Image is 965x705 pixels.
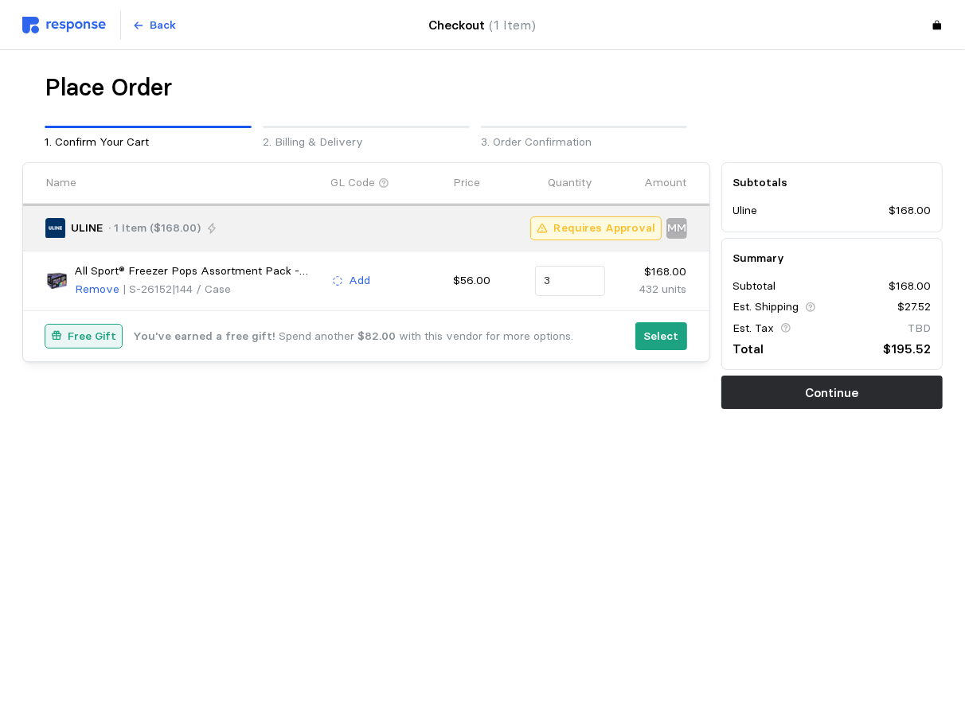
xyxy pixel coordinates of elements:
p: 2. Billing & Delivery [263,134,470,151]
h1: Place Order [45,72,172,103]
b: You've earned a free gift! [133,329,275,343]
p: $56.00 [453,272,523,290]
b: $82.00 [357,329,396,343]
button: Add [331,271,372,290]
button: Continue [721,376,944,409]
span: | 144 / Case [173,282,232,296]
p: $168.00 [889,202,931,220]
p: Est. Tax [733,320,775,337]
p: ULINE [71,220,103,237]
p: 432 units [616,281,686,298]
p: $27.52 [897,298,931,316]
p: Free Gift [68,328,116,345]
p: Price [453,174,480,192]
p: Remove [75,281,119,298]
img: S-26152 [45,269,68,292]
p: Select [643,328,678,345]
p: Amount [645,174,687,192]
p: $168.00 [616,263,686,281]
p: Total [733,339,764,359]
input: Qty [544,267,596,295]
p: Quantity [548,174,592,192]
p: Requires Approval [553,220,655,237]
p: · 1 Item ($168.00) [108,220,201,237]
span: Spend another with this vendor for more options. [279,329,573,343]
p: Add [350,272,371,290]
p: Est. Shipping [733,298,799,316]
p: All Sport® Freezer Pops Assortment Pack - Regular [74,263,320,280]
p: Back [150,17,177,34]
button: Remove [74,280,120,299]
img: svg%3e [22,17,106,33]
p: 1. Confirm Your Cart [45,134,252,151]
p: MM [667,220,686,237]
p: Name [45,174,76,192]
h4: Checkout [429,15,537,35]
h5: Subtotals [733,174,932,191]
h5: Summary [733,250,932,267]
p: 3. Order Confirmation [481,134,688,151]
button: Select [635,322,687,351]
p: Uline [733,202,758,220]
p: GL Code [331,174,376,192]
p: Continue [805,383,858,403]
span: (1 Item) [490,18,537,33]
p: TBD [908,320,931,337]
span: | S-26152 [123,282,173,296]
p: $168.00 [889,278,931,295]
button: Back [123,10,186,41]
p: Subtotal [733,278,776,295]
p: $195.52 [883,339,931,359]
